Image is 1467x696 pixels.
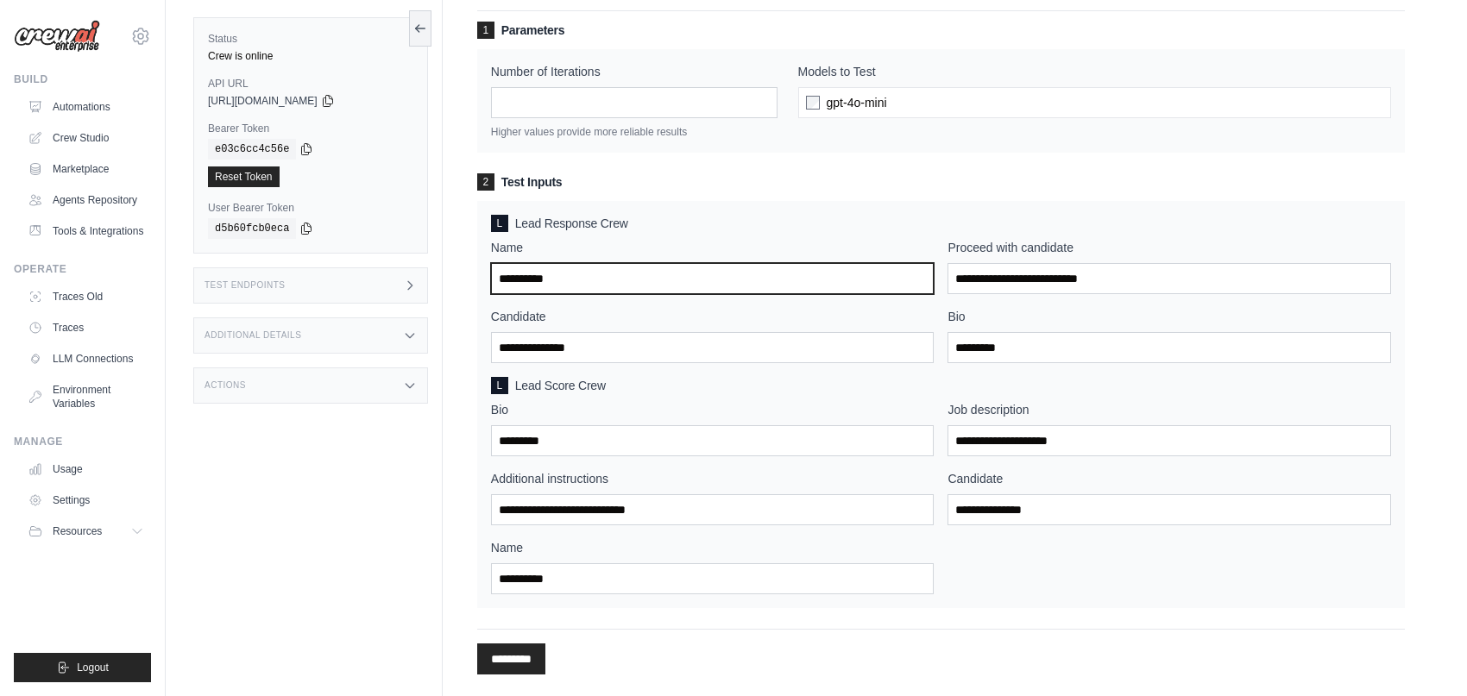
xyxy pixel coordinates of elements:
[491,401,935,418] label: Bio
[21,283,151,310] a: Traces Old
[948,470,1391,487] label: Candidate
[21,314,151,342] a: Traces
[21,455,151,483] a: Usage
[21,124,151,152] a: Crew Studio
[21,345,151,373] a: LLM Connections
[491,125,778,139] p: Higher values provide more reliable results
[14,435,151,448] div: Manage
[491,377,1391,394] h4: Lead Score Crew
[208,201,413,215] label: User Bearer Token
[491,377,508,394] div: L
[208,49,413,63] div: Crew is online
[491,239,935,256] label: Name
[491,308,935,325] label: Candidate
[77,661,109,674] span: Logout
[208,166,280,187] a: Reset Token
[21,376,151,417] a: Environment Variables
[208,94,318,108] span: [URL][DOMAIN_NAME]
[14,20,100,53] img: Logo
[798,63,1391,80] label: Models to Test
[948,308,1391,325] label: Bio
[491,539,935,556] label: Name
[477,173,494,191] span: 2
[205,380,246,391] h3: Actions
[948,239,1391,256] label: Proceed with candidate
[208,122,413,135] label: Bearer Token
[208,77,413,91] label: API URL
[477,173,1405,191] h3: Test Inputs
[21,217,151,245] a: Tools & Integrations
[21,517,151,545] button: Resources
[53,524,102,538] span: Resources
[14,72,151,86] div: Build
[205,330,301,341] h3: Additional Details
[208,139,296,160] code: e03c6cc4c56e
[827,94,887,111] span: gpt-4o-mini
[1381,613,1467,696] iframe: Chat Widget
[491,470,935,487] label: Additional instructions
[477,22,494,39] span: 1
[21,486,151,514] a: Settings
[21,93,151,121] a: Automations
[491,215,1391,232] h4: Lead Response Crew
[21,155,151,183] a: Marketplace
[208,218,296,239] code: d5b60fcb0eca
[21,186,151,214] a: Agents Repository
[491,63,778,80] label: Number of Iterations
[208,32,413,46] label: Status
[477,22,1405,39] h3: Parameters
[205,280,286,291] h3: Test Endpoints
[14,653,151,682] button: Logout
[491,215,508,232] div: L
[948,401,1391,418] label: Job description
[14,262,151,276] div: Operate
